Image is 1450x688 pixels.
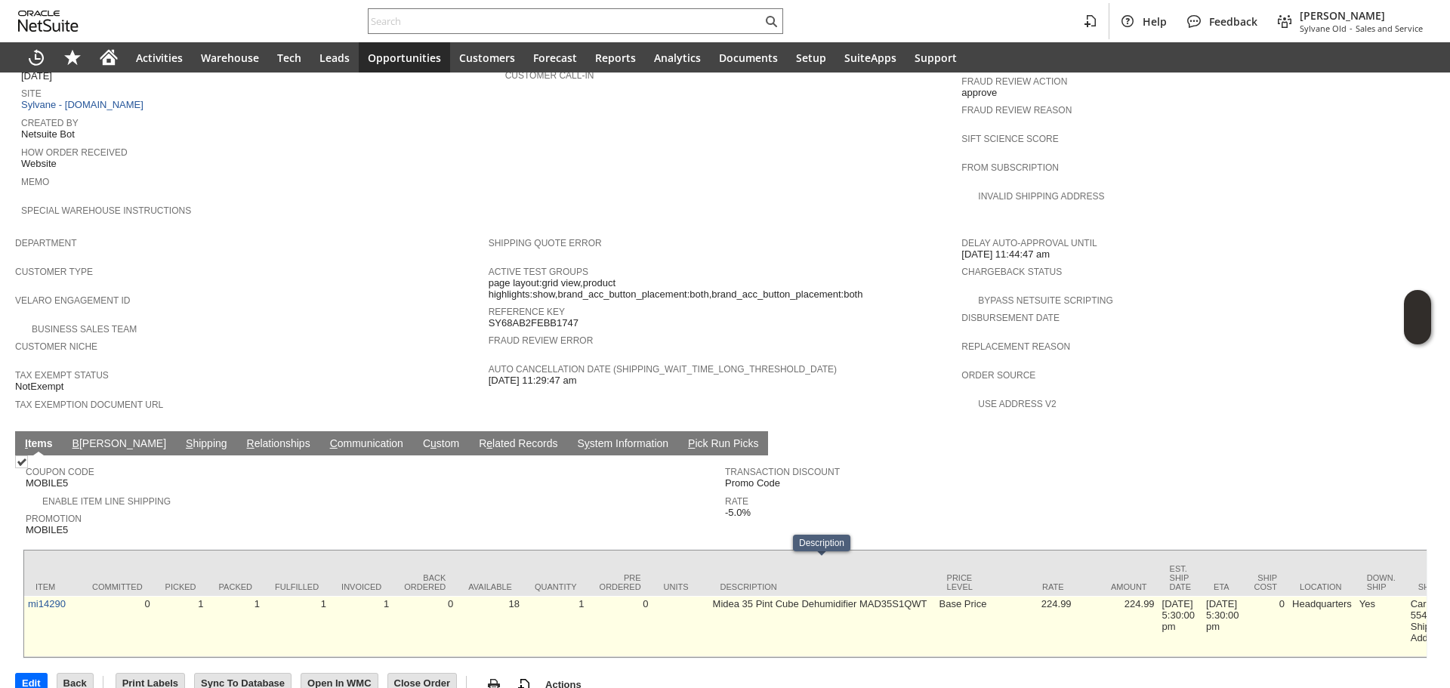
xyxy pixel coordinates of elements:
span: [PERSON_NAME] [1300,8,1423,23]
span: Oracle Guided Learning Widget. To move around, please hold and drag [1404,318,1431,345]
a: Forecast [524,42,586,73]
span: y [585,437,590,449]
span: Analytics [654,51,701,65]
span: Support [915,51,957,65]
td: 224.99 [1075,596,1158,657]
svg: Shortcuts [63,48,82,66]
a: From Subscription [961,162,1059,173]
input: Search [369,12,762,30]
div: Description [720,582,924,591]
span: Tech [277,51,301,65]
span: Setup [796,51,826,65]
td: Base Price [936,596,992,657]
a: Auto Cancellation Date (shipping_wait_time_long_threshold_date) [489,364,837,375]
a: Fraud Review Action [961,76,1067,87]
a: Enable Item Line Shipping [42,496,171,507]
span: [DATE] 11:44:47 am [961,248,1050,261]
a: SuiteApps [835,42,905,73]
a: Memo [21,177,49,187]
svg: logo [18,11,79,32]
a: Tax Exemption Document URL [15,400,163,410]
span: Feedback [1209,14,1257,29]
span: Sylvane Old [1300,23,1347,34]
a: Customer Niche [15,341,97,352]
svg: Recent Records [27,48,45,66]
a: Velaro Engagement ID [15,295,130,306]
a: Unrolled view on [1408,434,1426,452]
td: Yes [1356,596,1407,657]
div: Item [35,582,69,591]
div: Price Level [947,573,981,591]
a: Chargeback Status [961,267,1062,277]
a: Activities [127,42,192,73]
span: -5.0% [725,507,751,519]
td: 18 [457,596,523,657]
a: Invalid Shipping Address [978,191,1104,202]
span: Customers [459,51,515,65]
span: Help [1143,14,1167,29]
a: Special Warehouse Instructions [21,205,191,216]
a: Active Test Groups [489,267,588,277]
div: Available [468,582,512,591]
td: [DATE] 5:30:00 pm [1158,596,1203,657]
div: Packed [219,582,252,591]
span: Forecast [533,51,577,65]
span: I [25,437,28,449]
a: Disbursement Date [961,313,1060,323]
td: 1 [523,596,588,657]
td: 1 [330,596,393,657]
iframe: Click here to launch Oracle Guided Learning Help Panel [1404,290,1431,344]
span: C [330,437,338,449]
div: Shortcuts [54,42,91,73]
td: Headquarters [1288,596,1356,657]
a: Setup [787,42,835,73]
svg: Search [762,12,780,30]
span: [DATE] [21,70,52,82]
a: Business Sales Team [32,324,137,335]
div: Amount [1087,582,1147,591]
a: Shipping [182,437,231,452]
div: Ship Cost [1254,573,1277,591]
a: Communication [326,437,407,452]
a: Custom [419,437,463,452]
a: Warehouse [192,42,268,73]
div: Picked [165,582,196,591]
a: Analytics [645,42,710,73]
span: R [247,437,255,449]
span: SuiteApps [844,51,896,65]
div: Down. Ship [1367,573,1396,591]
span: Netsuite Bot [21,128,75,140]
div: Description [799,538,844,548]
a: Sift Science Score [961,134,1058,144]
a: Tech [268,42,310,73]
span: Activities [136,51,183,65]
div: Est. Ship Date [1170,564,1192,591]
a: Customer Type [15,267,93,277]
a: Site [21,88,42,99]
span: page layout:grid view,product highlights:show,brand_acc_button_placement:both,brand_acc_button_pl... [489,277,955,301]
a: Support [905,42,966,73]
a: Sylvane - [DOMAIN_NAME] [21,99,147,110]
div: Fulfilled [275,582,319,591]
span: Sales and Service [1356,23,1423,34]
td: [DATE] 5:30:00 pm [1202,596,1242,657]
a: Reference Key [489,307,565,317]
a: Items [21,437,57,452]
td: 1 [208,596,264,657]
span: Reports [595,51,636,65]
div: Quantity [535,582,577,591]
td: 0 [588,596,652,657]
div: Invoiced [341,582,381,591]
span: P [688,437,695,449]
span: S [186,437,193,449]
div: Rate [1004,582,1064,591]
a: Replacement reason [961,341,1070,352]
span: SY68AB2FEBB1747 [489,317,578,329]
a: Rate [725,496,748,507]
td: 224.99 [992,596,1075,657]
a: Customers [450,42,524,73]
a: How Order Received [21,147,128,158]
a: Fraud Review Error [489,335,594,346]
a: Relationships [243,437,314,452]
img: Checked [15,455,28,468]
